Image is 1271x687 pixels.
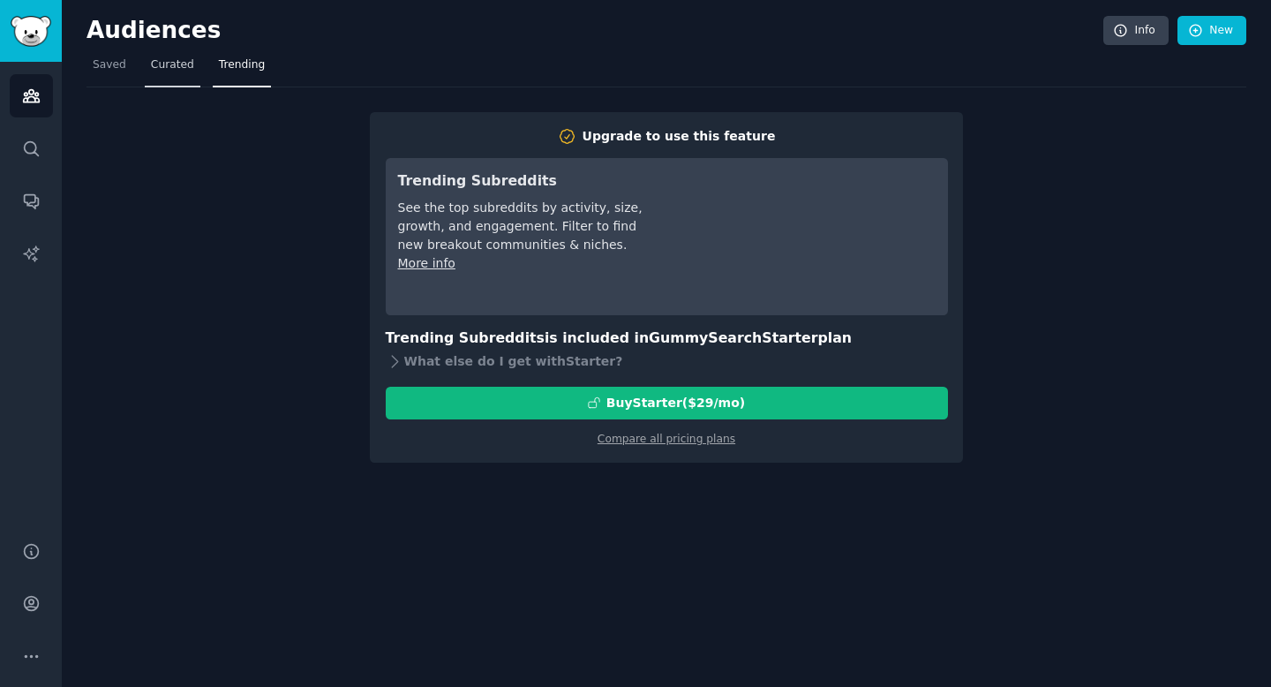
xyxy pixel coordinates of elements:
[145,51,200,87] a: Curated
[398,256,455,270] a: More info
[386,350,948,374] div: What else do I get with Starter ?
[1177,16,1246,46] a: New
[86,17,1103,45] h2: Audiences
[151,57,194,73] span: Curated
[398,170,646,193] h3: Trending Subreddits
[606,394,745,412] div: Buy Starter ($ 29 /mo )
[583,127,776,146] div: Upgrade to use this feature
[11,16,51,47] img: GummySearch logo
[649,329,817,346] span: GummySearch Starter
[386,387,948,419] button: BuyStarter($29/mo)
[1103,16,1169,46] a: Info
[398,199,646,254] div: See the top subreddits by activity, size, growth, and engagement. Filter to find new breakout com...
[213,51,271,87] a: Trending
[93,57,126,73] span: Saved
[386,328,948,350] h3: Trending Subreddits is included in plan
[86,51,132,87] a: Saved
[598,433,735,445] a: Compare all pricing plans
[219,57,265,73] span: Trending
[671,170,936,303] iframe: YouTube video player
